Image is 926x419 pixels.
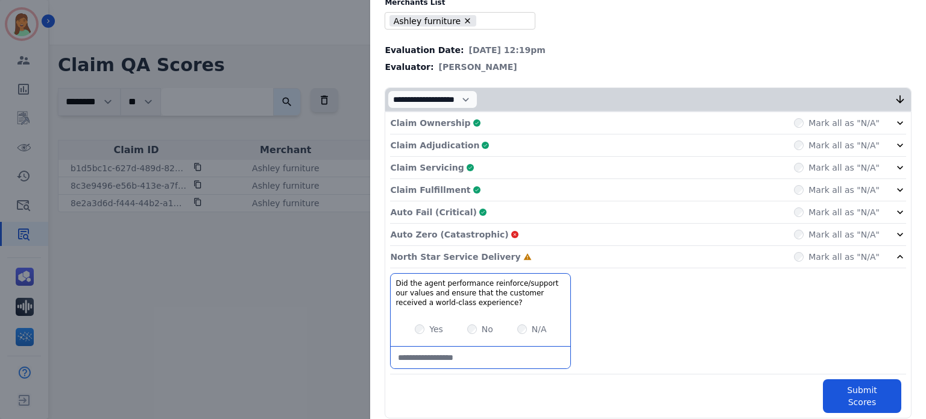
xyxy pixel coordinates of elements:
[390,162,464,174] p: Claim Servicing
[388,14,528,28] ul: selected options
[463,16,472,25] button: Remove Ashley furniture
[532,323,547,335] label: N/A
[390,251,520,263] p: North Star Service Delivery
[390,228,508,241] p: Auto Zero (Catastrophic)
[482,323,493,335] label: No
[390,139,479,151] p: Claim Adjudication
[808,228,880,241] label: Mark all as "N/A"
[808,139,880,151] label: Mark all as "N/A"
[808,184,880,196] label: Mark all as "N/A"
[390,117,470,129] p: Claim Ownership
[389,15,476,27] li: Ashley furniture
[469,44,546,56] span: [DATE] 12:19pm
[390,184,470,196] p: Claim Fulfillment
[385,44,912,56] div: Evaluation Date:
[808,162,880,174] label: Mark all as "N/A"
[390,206,476,218] p: Auto Fail (Critical)
[395,279,565,307] h3: Did the agent performance reinforce/support our values and ensure that the customer received a wo...
[808,117,880,129] label: Mark all as "N/A"
[823,379,901,413] button: Submit Scores
[808,251,880,263] label: Mark all as "N/A"
[808,206,880,218] label: Mark all as "N/A"
[385,61,912,73] div: Evaluator:
[429,323,443,335] label: Yes
[439,61,517,73] span: [PERSON_NAME]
